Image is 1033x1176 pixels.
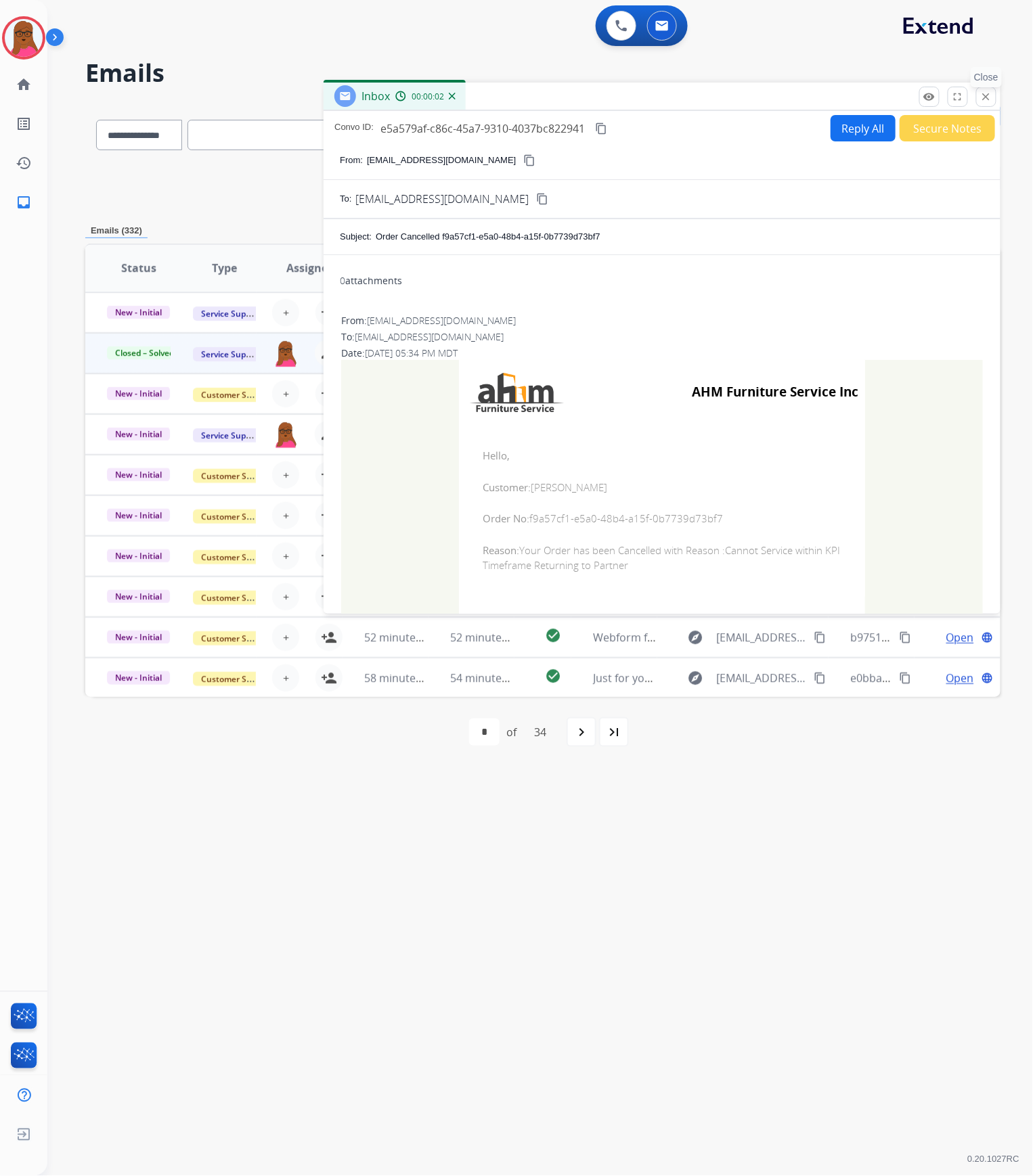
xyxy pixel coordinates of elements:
[334,120,374,137] p: Convo ID:
[506,724,516,740] div: of
[272,664,299,692] button: +
[107,630,170,644] span: New - Initial
[361,89,390,104] span: Inbox
[365,346,458,359] span: [DATE] 05:34 PM MDT
[687,670,703,686] mat-icon: explore
[814,672,826,684] mat-icon: content_copy
[85,224,148,238] p: Emails (332)
[483,511,841,526] span: f9a57cf1-e5a0-48b4-a15f-0b7739d73bf7
[367,154,516,167] p: [EMAIL_ADDRESS][DOMAIN_NAME]
[107,346,182,360] span: Closed – Solved
[615,367,858,418] td: AHM Furniture Service Inc
[340,274,402,288] div: attachments
[107,468,170,482] span: New - Initial
[16,155,32,171] mat-icon: history
[286,260,334,276] span: Assignee
[193,388,281,402] span: Customer Support
[283,589,289,605] span: +
[283,304,289,321] span: +
[980,91,992,103] mat-icon: close
[364,630,443,645] span: 52 minutes ago
[923,91,936,103] mat-icon: remove_red_eye
[273,421,299,448] img: agent-avatar
[593,630,900,645] span: Webform from [EMAIL_ADDRESS][DOMAIN_NAME] on [DATE]
[717,629,807,646] span: [EMAIL_ADDRESS][DOMAIN_NAME]
[193,550,281,564] span: Customer Support
[483,543,841,573] span: Your Order has been Cancelled with Reason :Cannot Service within KPI Timeframe Returning to Partner
[272,380,299,407] button: +
[340,230,372,244] p: Subject:
[272,461,299,489] button: +
[523,154,535,166] mat-icon: content_copy
[321,304,337,321] mat-icon: person_add
[364,671,443,685] span: 58 minutes ago
[717,670,807,686] span: [EMAIL_ADDRESS][DOMAIN_NAME]
[193,631,281,646] span: Customer Support
[946,629,974,646] span: Open
[367,314,516,327] span: [EMAIL_ADDRESS][DOMAIN_NAME]
[900,672,912,684] mat-icon: content_copy
[459,597,865,694] td: Best Regards, AHM Furniture Service Inc
[16,76,32,93] mat-icon: home
[355,330,504,343] span: [EMAIL_ADDRESS][DOMAIN_NAME]
[193,347,270,361] span: Service Support
[376,230,600,244] p: Order Cancelled f9a57cf1-e5a0-48b4-a15f-0b7739d73bf7
[340,274,345,287] span: 0
[952,91,964,103] mat-icon: fullscreen
[283,629,289,646] span: +
[900,631,912,643] mat-icon: content_copy
[483,449,510,462] b: Hello,
[320,345,336,361] mat-icon: person_remove
[193,307,270,321] span: Service Support
[321,589,337,605] mat-icon: person_add
[483,543,519,557] b: Reason:
[971,67,1002,87] p: Close
[341,314,983,327] div: From:
[687,629,703,646] mat-icon: explore
[976,87,996,107] button: Close
[900,115,995,141] button: Secure Notes
[193,672,281,686] span: Customer Support
[107,386,170,401] span: New - Initial
[272,502,299,529] button: +
[450,671,529,685] span: 54 minutes ago
[107,549,170,563] span: New - Initial
[340,192,351,206] p: To:
[273,340,299,367] img: agent-avatar
[193,510,281,524] span: Customer Support
[272,624,299,651] button: +
[466,367,567,418] img: AHM
[193,428,270,443] span: Service Support
[283,507,289,524] span: +
[545,627,561,643] mat-icon: check_circle
[283,386,289,402] span: +
[483,480,531,494] b: Customer:
[483,512,529,525] b: Order No:
[321,386,337,402] mat-icon: person_add
[107,508,170,522] span: New - Initial
[450,630,529,645] span: 52 minutes ago
[355,191,529,207] span: [EMAIL_ADDRESS][DOMAIN_NAME]
[107,427,170,441] span: New - Initial
[107,305,170,319] span: New - Initial
[545,668,561,684] mat-icon: check_circle
[341,346,983,360] div: Date:
[380,121,585,136] span: e5a579af-c86c-45a7-9310-4037bc822941
[5,19,43,57] img: avatar
[982,672,994,684] mat-icon: language
[320,426,336,443] mat-icon: person_remove
[193,591,281,605] span: Customer Support
[121,260,156,276] span: Status
[341,330,983,344] div: To:
[523,719,557,746] div: 34
[283,548,289,564] span: +
[283,467,289,483] span: +
[831,115,896,141] button: Reply All
[340,154,363,167] p: From:
[483,480,841,495] span: [PERSON_NAME]
[107,589,170,604] span: New - Initial
[595,122,607,135] mat-icon: content_copy
[573,724,590,740] mat-icon: navigate_next
[321,548,337,564] mat-icon: person_add
[16,116,32,132] mat-icon: list_alt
